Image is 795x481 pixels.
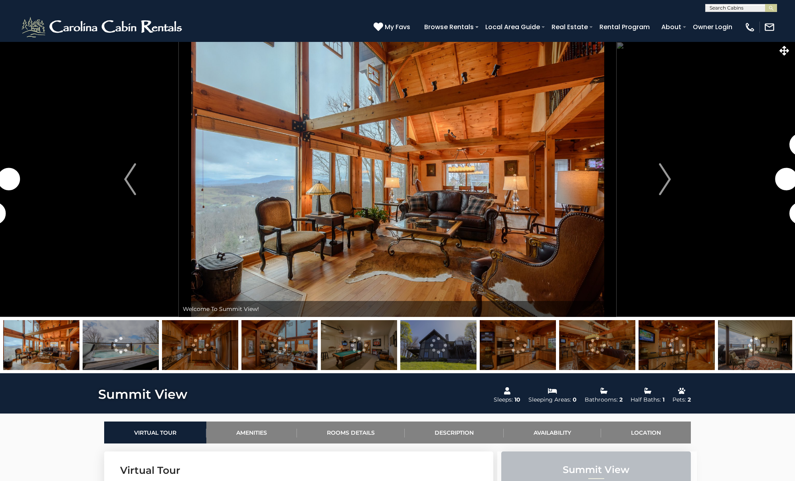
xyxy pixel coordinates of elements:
a: Rental Program [595,20,654,34]
a: Owner Login [689,20,736,34]
span: My Favs [385,22,410,32]
img: arrow [659,163,671,195]
a: Availability [504,422,601,443]
img: arrow [124,163,136,195]
a: My Favs [374,22,412,32]
img: 163273717 [400,320,477,370]
img: 163273718 [718,320,794,370]
img: 163273752 [639,320,715,370]
div: Welcome To Summit View! [179,301,616,317]
h3: Virtual Tour [120,463,477,477]
a: Location [601,422,691,443]
a: Description [405,422,504,443]
img: 163273753 [83,320,159,370]
img: 163273719 [321,320,397,370]
a: Local Area Guide [481,20,544,34]
a: About [657,20,685,34]
a: Real Estate [548,20,592,34]
img: 163273751 [559,320,635,370]
img: 163273716 [241,320,318,370]
img: mail-regular-white.png [764,22,775,33]
a: Browse Rentals [420,20,478,34]
img: White-1-2.png [20,15,186,39]
a: Rooms Details [297,422,405,443]
img: 163273750 [480,320,556,370]
button: Previous [81,42,179,317]
a: Amenities [206,422,297,443]
img: 163273715 [3,320,79,370]
a: Virtual Tour [104,422,206,443]
img: 163273721 [162,320,238,370]
img: phone-regular-white.png [744,22,755,33]
button: Next [616,42,714,317]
